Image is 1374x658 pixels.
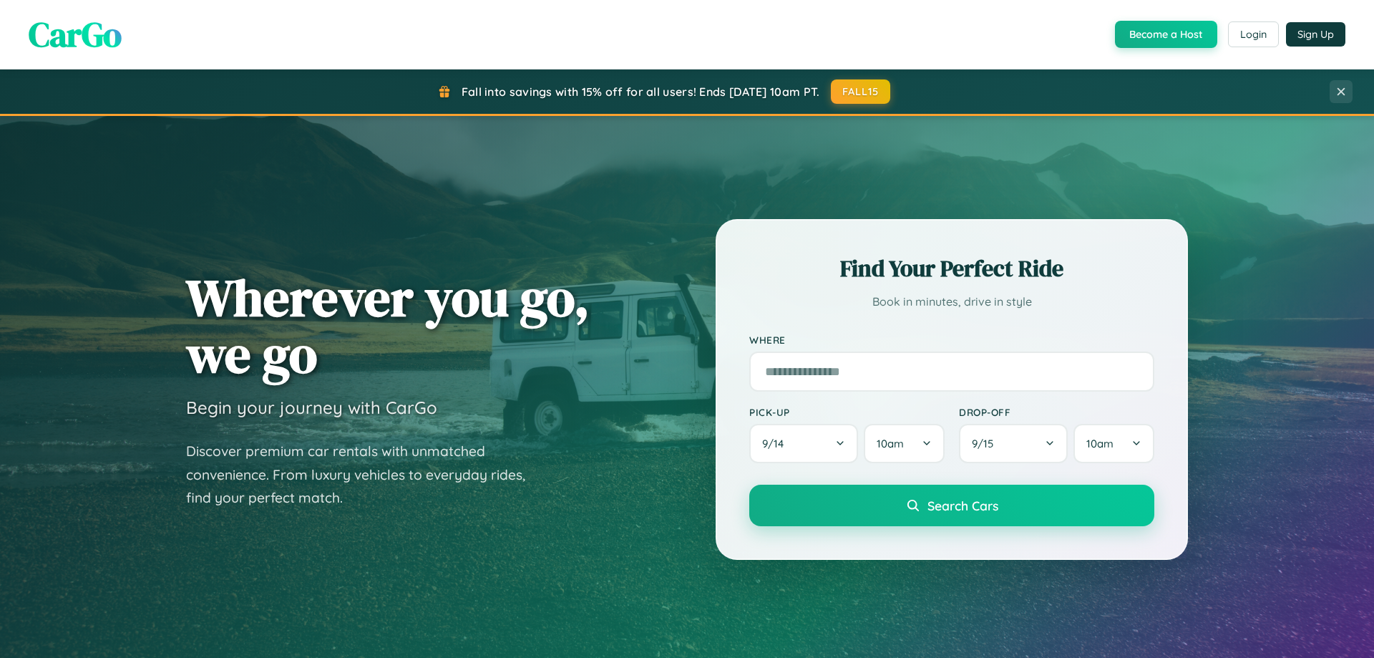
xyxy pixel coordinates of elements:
[1073,424,1154,463] button: 10am
[831,79,891,104] button: FALL15
[1286,22,1345,47] button: Sign Up
[749,424,858,463] button: 9/14
[927,498,998,513] span: Search Cars
[749,334,1154,346] label: Where
[749,485,1154,526] button: Search Cars
[186,397,437,418] h3: Begin your journey with CarGo
[462,84,820,99] span: Fall into savings with 15% off for all users! Ends [DATE] 10am PT.
[877,437,904,450] span: 10am
[749,291,1154,312] p: Book in minutes, drive in style
[959,406,1154,418] label: Drop-off
[29,11,122,58] span: CarGo
[1115,21,1217,48] button: Become a Host
[749,253,1154,284] h2: Find Your Perfect Ride
[864,424,945,463] button: 10am
[1228,21,1279,47] button: Login
[749,406,945,418] label: Pick-up
[1086,437,1114,450] span: 10am
[959,424,1068,463] button: 9/15
[972,437,1000,450] span: 9 / 15
[762,437,791,450] span: 9 / 14
[186,440,544,510] p: Discover premium car rentals with unmatched convenience. From luxury vehicles to everyday rides, ...
[186,269,590,382] h1: Wherever you go, we go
